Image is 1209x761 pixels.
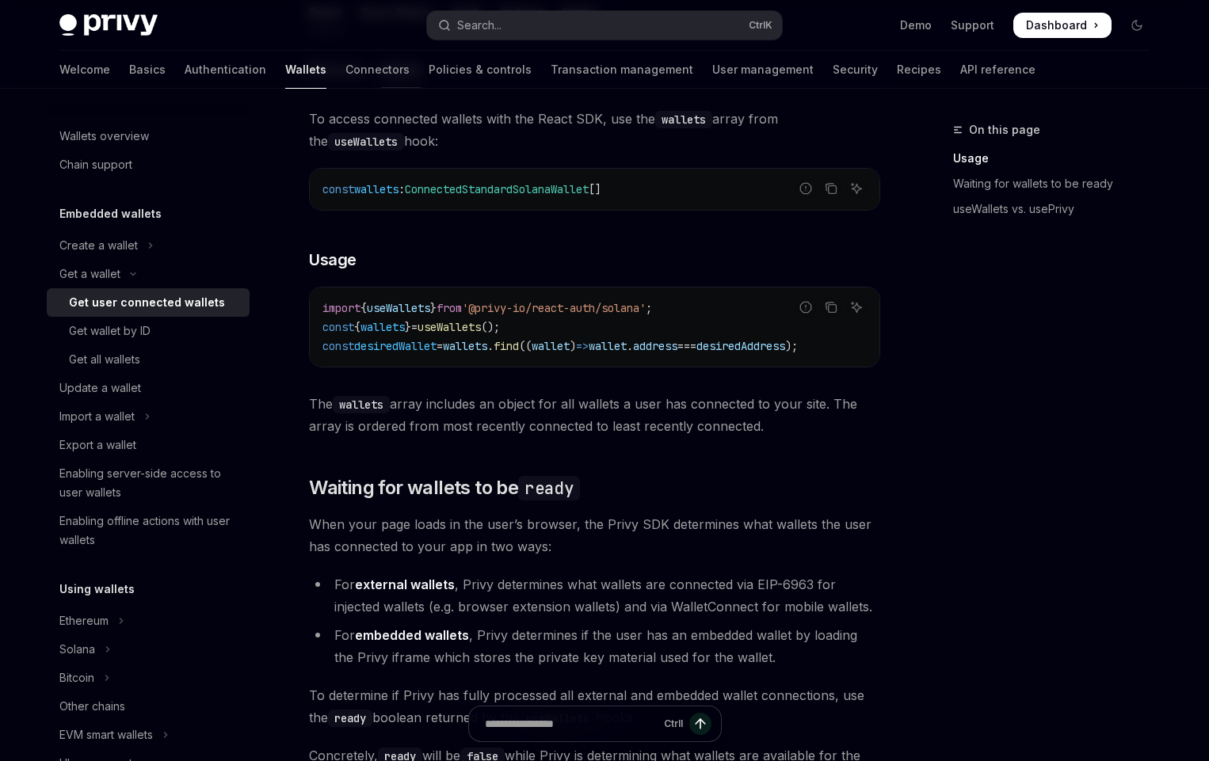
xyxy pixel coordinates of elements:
[953,171,1162,196] a: Waiting for wallets to be ready
[900,17,932,33] a: Demo
[129,51,166,89] a: Basics
[399,182,405,196] span: :
[589,339,627,353] span: wallet
[333,396,390,413] code: wallets
[322,339,354,353] span: const
[47,402,250,431] button: Toggle Import a wallet section
[367,301,430,315] span: useWallets
[462,301,646,315] span: '@privy-io/react-auth/solana'
[59,379,141,398] div: Update a wallet
[951,17,994,33] a: Support
[785,339,798,353] span: );
[846,297,867,318] button: Ask AI
[47,317,250,345] a: Get wallet by ID
[897,51,941,89] a: Recipes
[487,339,494,353] span: .
[532,339,570,353] span: wallet
[185,51,266,89] a: Authentication
[47,288,250,317] a: Get user connected wallets
[355,576,455,592] strong: external wallets
[69,293,225,312] div: Get user connected wallets
[354,339,437,353] span: desiredWallet
[485,706,658,741] input: Ask a question...
[309,393,880,437] span: The array includes an object for all wallets a user has connected to your site. The array is orde...
[47,374,250,402] a: Update a wallet
[47,664,250,692] button: Toggle Bitcoin section
[418,320,481,334] span: useWallets
[309,475,580,500] span: Waiting for wallets to be
[47,150,250,179] a: Chain support
[960,51,1035,89] a: API reference
[655,111,712,128] code: wallets
[833,51,878,89] a: Security
[309,108,880,152] span: To access connected wallets with the React SDK, use the array from the hook:
[627,339,633,353] span: .
[69,350,140,369] div: Get all wallets
[47,507,250,554] a: Enabling offline actions with user wallets
[59,580,135,599] h5: Using wallets
[519,339,532,353] span: ((
[47,260,250,288] button: Toggle Get a wallet section
[59,407,135,426] div: Import a wallet
[309,624,880,668] li: For , Privy determines if the user has an embedded wallet by loading the Privy iframe which store...
[443,339,487,353] span: wallets
[59,236,138,255] div: Create a wallet
[59,512,240,550] div: Enabling offline actions with user wallets
[47,692,250,721] a: Other chains
[59,697,125,716] div: Other chains
[59,464,240,502] div: Enabling server-side access to user wallets
[589,182,601,196] span: []
[354,182,399,196] span: wallets
[405,182,589,196] span: ConnectedStandardSolanaWallet
[59,436,136,455] div: Export a wallet
[821,178,841,199] button: Copy the contents from the code block
[429,51,532,89] a: Policies & controls
[1013,13,1112,38] a: Dashboard
[59,725,153,744] div: EVM smart wallets
[405,320,411,334] span: }
[59,51,110,89] a: Welcome
[59,611,109,630] div: Ethereum
[1124,13,1150,38] button: Toggle dark mode
[69,322,151,341] div: Get wallet by ID
[1026,17,1087,33] span: Dashboard
[427,11,782,40] button: Open search
[846,178,867,199] button: Ask AI
[59,204,162,223] h5: Embedded wallets
[576,339,589,353] span: =>
[47,635,250,664] button: Toggle Solana section
[494,339,519,353] span: find
[59,640,95,659] div: Solana
[322,301,360,315] span: import
[795,178,816,199] button: Report incorrect code
[430,301,437,315] span: }
[47,431,250,459] a: Export a wallet
[355,627,469,643] strong: embedded wallets
[345,51,410,89] a: Connectors
[59,155,132,174] div: Chain support
[322,320,354,334] span: const
[309,249,357,271] span: Usage
[953,146,1162,171] a: Usage
[354,320,360,334] span: {
[328,133,404,150] code: useWallets
[47,459,250,507] a: Enabling server-side access to user wallets
[712,51,814,89] a: User management
[437,301,462,315] span: from
[749,19,772,32] span: Ctrl K
[322,182,354,196] span: const
[47,231,250,260] button: Toggle Create a wallet section
[59,668,94,687] div: Bitcoin
[309,573,880,618] li: For , Privy determines what wallets are connected via EIP-6963 for injected wallets (e.g. browser...
[411,320,418,334] span: =
[47,721,250,749] button: Toggle EVM smart wallets section
[646,301,652,315] span: ;
[59,264,120,283] div: Get a wallet
[47,607,250,635] button: Toggle Ethereum section
[59,14,158,36] img: dark logo
[795,297,816,318] button: Report incorrect code
[285,51,326,89] a: Wallets
[633,339,677,353] span: address
[696,339,785,353] span: desiredAddress
[59,127,149,146] div: Wallets overview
